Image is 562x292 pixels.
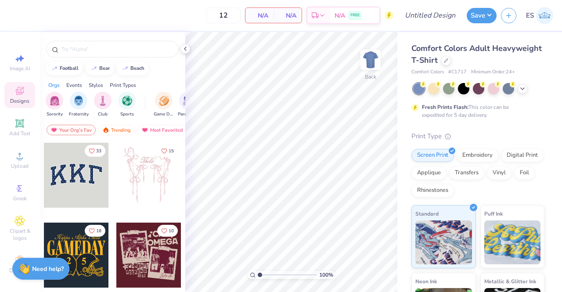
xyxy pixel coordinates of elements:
img: Fraternity Image [74,96,83,106]
span: Neon Ink [415,277,437,286]
div: filter for Sports [118,92,136,118]
div: Digital Print [501,149,544,162]
div: filter for Club [94,92,112,118]
input: – – [206,7,241,23]
button: filter button [154,92,174,118]
div: Styles [89,81,103,89]
div: Events [66,81,82,89]
span: # C1717 [448,68,467,76]
input: Try "Alpha" [61,45,173,54]
span: Minimum Order: 24 + [471,68,515,76]
span: Club [98,111,108,118]
div: beach [130,66,144,71]
button: football [46,62,83,75]
div: Print Types [110,81,136,89]
input: Untitled Design [398,7,462,24]
button: filter button [118,92,136,118]
button: filter button [69,92,89,118]
div: Foil [514,166,535,180]
img: Parent's Weekend Image [183,96,193,106]
button: bear [86,62,114,75]
span: 33 [96,149,101,153]
img: Sports Image [122,96,132,106]
div: Trending [98,125,135,135]
div: Your Org's Fav [47,125,96,135]
div: filter for Parent's Weekend [178,92,198,118]
button: filter button [94,92,112,118]
img: most_fav.gif [50,127,58,133]
img: Back [362,51,379,68]
span: ES [526,11,534,21]
span: Sports [120,111,134,118]
button: Like [157,225,178,237]
div: football [60,66,79,71]
img: Standard [415,220,472,264]
img: Puff Ink [484,220,541,264]
div: Screen Print [411,149,454,162]
span: Add Text [9,130,30,137]
span: Upload [11,162,29,169]
span: Image AI [10,65,30,72]
div: Print Type [411,131,544,141]
img: trending.gif [102,127,109,133]
div: filter for Sorority [46,92,63,118]
div: bear [99,66,110,71]
span: Comfort Colors Adult Heavyweight T-Shirt [411,43,542,65]
div: Applique [411,166,447,180]
img: Ella Simmons [536,7,553,24]
span: 18 [96,229,101,233]
img: trend_line.gif [90,66,97,71]
img: trend_line.gif [122,66,129,71]
button: beach [117,62,148,75]
img: trend_line.gif [51,66,58,71]
div: filter for Game Day [154,92,174,118]
strong: Need help? [32,265,64,273]
span: Game Day [154,111,174,118]
button: Like [157,145,178,157]
span: Parent's Weekend [178,111,198,118]
button: filter button [46,92,63,118]
span: 15 [169,149,174,153]
div: Embroidery [457,149,498,162]
span: Decorate [9,267,30,274]
span: 100 % [319,271,333,279]
span: Puff Ink [484,209,503,218]
div: Rhinestones [411,184,454,197]
img: Club Image [98,96,108,106]
button: filter button [178,92,198,118]
div: Most Favorited [137,125,187,135]
img: most_fav.gif [141,127,148,133]
span: N/A [279,11,296,20]
strong: Fresh Prints Flash: [422,104,468,111]
div: Transfers [449,166,484,180]
span: Metallic & Glitter Ink [484,277,536,286]
span: N/A [251,11,268,20]
div: Orgs [48,81,60,89]
span: FREE [350,12,360,18]
button: Save [467,8,497,23]
div: Vinyl [487,166,512,180]
span: Sorority [47,111,63,118]
div: filter for Fraternity [69,92,89,118]
span: Clipart & logos [4,227,35,242]
span: N/A [335,11,345,20]
button: Like [85,225,105,237]
span: Greek [13,195,27,202]
span: Fraternity [69,111,89,118]
div: Back [365,73,376,81]
span: Designs [10,97,29,105]
img: Sorority Image [50,96,60,106]
span: Standard [415,209,439,218]
div: This color can be expedited for 5 day delivery. [422,103,530,119]
span: 10 [169,229,174,233]
button: Like [85,145,105,157]
a: ES [526,7,553,24]
span: Comfort Colors [411,68,444,76]
img: Game Day Image [159,96,169,106]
